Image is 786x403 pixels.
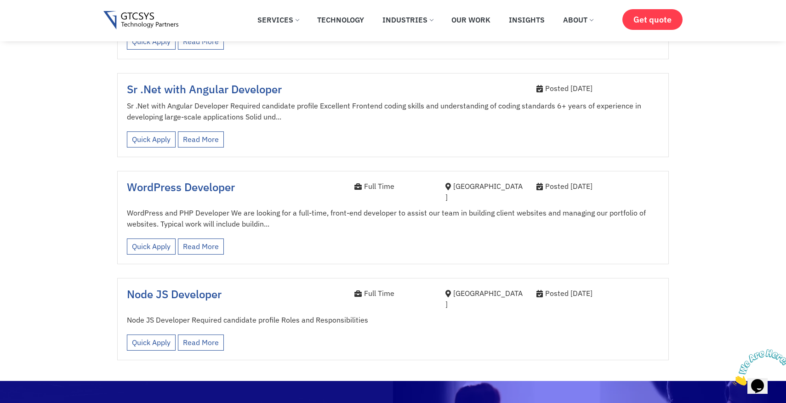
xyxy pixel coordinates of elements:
[445,181,523,203] div: [GEOGRAPHIC_DATA]
[127,131,176,148] a: Quick Apply
[127,207,659,229] p: WordPress and PHP Developer We are looking for a full-time, front-end developer to assist our tea...
[556,10,600,30] a: About
[536,288,659,299] div: Posted [DATE]
[127,314,659,325] p: Node JS Developer Required candidate profile Roles and Responsibilities
[178,34,224,50] a: Read More
[127,82,282,96] a: Sr .Net with Angular Developer
[127,100,659,122] p: Sr .Net with Angular Developer Required candidate profile Excellent Frontend coding skills and un...
[178,335,224,351] a: Read More
[445,288,523,310] div: [GEOGRAPHIC_DATA]
[502,10,552,30] a: Insights
[354,181,432,192] div: Full Time
[127,180,235,194] a: WordPress Developer
[127,238,176,255] a: Quick Apply
[622,9,683,30] a: Get quote
[251,10,306,30] a: Services
[310,10,371,30] a: Technology
[633,15,672,24] span: Get quote
[127,34,176,50] a: Quick Apply
[536,181,659,192] div: Posted [DATE]
[354,288,432,299] div: Full Time
[127,335,176,351] a: Quick Apply
[536,83,659,94] div: Posted [DATE]
[729,346,786,389] iframe: chat widget
[444,10,497,30] a: Our Work
[178,238,224,255] a: Read More
[178,131,224,148] a: Read More
[376,10,440,30] a: Industries
[127,287,222,301] a: Node JS Developer
[103,11,178,30] img: Gtcsys logo
[4,4,61,40] img: Chat attention grabber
